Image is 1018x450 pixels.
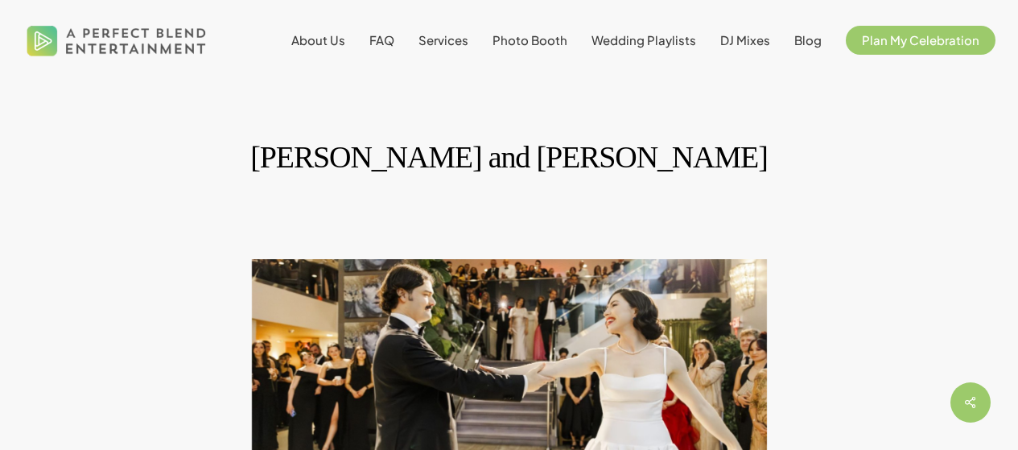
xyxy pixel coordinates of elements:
[720,32,770,47] span: DJ Mixes
[493,32,567,47] span: Photo Booth
[369,32,394,47] span: FAQ
[291,32,345,47] span: About Us
[591,34,696,47] a: Wedding Playlists
[862,32,979,47] span: Plan My Celebration
[794,32,822,47] span: Blog
[720,34,770,47] a: DJ Mixes
[591,32,696,47] span: Wedding Playlists
[23,11,211,69] img: A Perfect Blend Entertainment
[418,34,468,47] a: Services
[493,34,567,47] a: Photo Booth
[369,34,394,47] a: FAQ
[48,129,970,186] h1: [PERSON_NAME] and [PERSON_NAME]
[418,32,468,47] span: Services
[794,34,822,47] a: Blog
[291,34,345,47] a: About Us
[846,34,995,47] a: Plan My Celebration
